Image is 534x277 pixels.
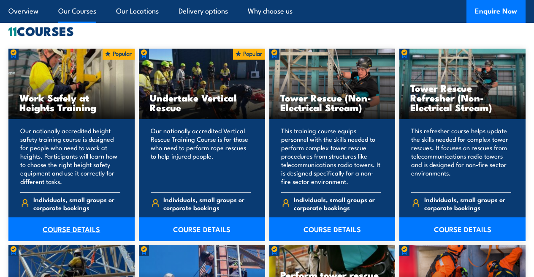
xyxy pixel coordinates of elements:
p: Our nationally accredited Vertical Rescue Training Course is for those who need to perform rope r... [151,126,251,186]
a: COURSE DETAILS [269,217,396,241]
span: Individuals, small groups or corporate bookings [424,195,511,211]
p: This refresher course helps update the skills needed for complex tower rescues. It focuses on res... [411,126,511,186]
span: Individuals, small groups or corporate bookings [163,195,250,211]
span: Individuals, small groups or corporate bookings [294,195,381,211]
h3: Tower Rescue (Non-Electrical Stream) [280,93,385,112]
h3: Undertake Vertical Rescue [150,93,254,112]
h3: Work Safely at Heights Training [19,93,124,112]
h2: COURSES [8,25,526,36]
a: COURSE DETAILS [8,217,135,241]
span: Individuals, small groups or corporate bookings [33,195,120,211]
a: COURSE DETAILS [139,217,265,241]
strong: 11 [8,21,17,40]
a: COURSE DETAILS [399,217,526,241]
p: This training course equips personnel with the skills needed to perform complex tower rescue proc... [281,126,381,186]
h3: Tower Rescue Refresher (Non-Electrical Stream) [410,83,515,112]
p: Our nationally accredited height safety training course is designed for people who need to work a... [20,126,120,186]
